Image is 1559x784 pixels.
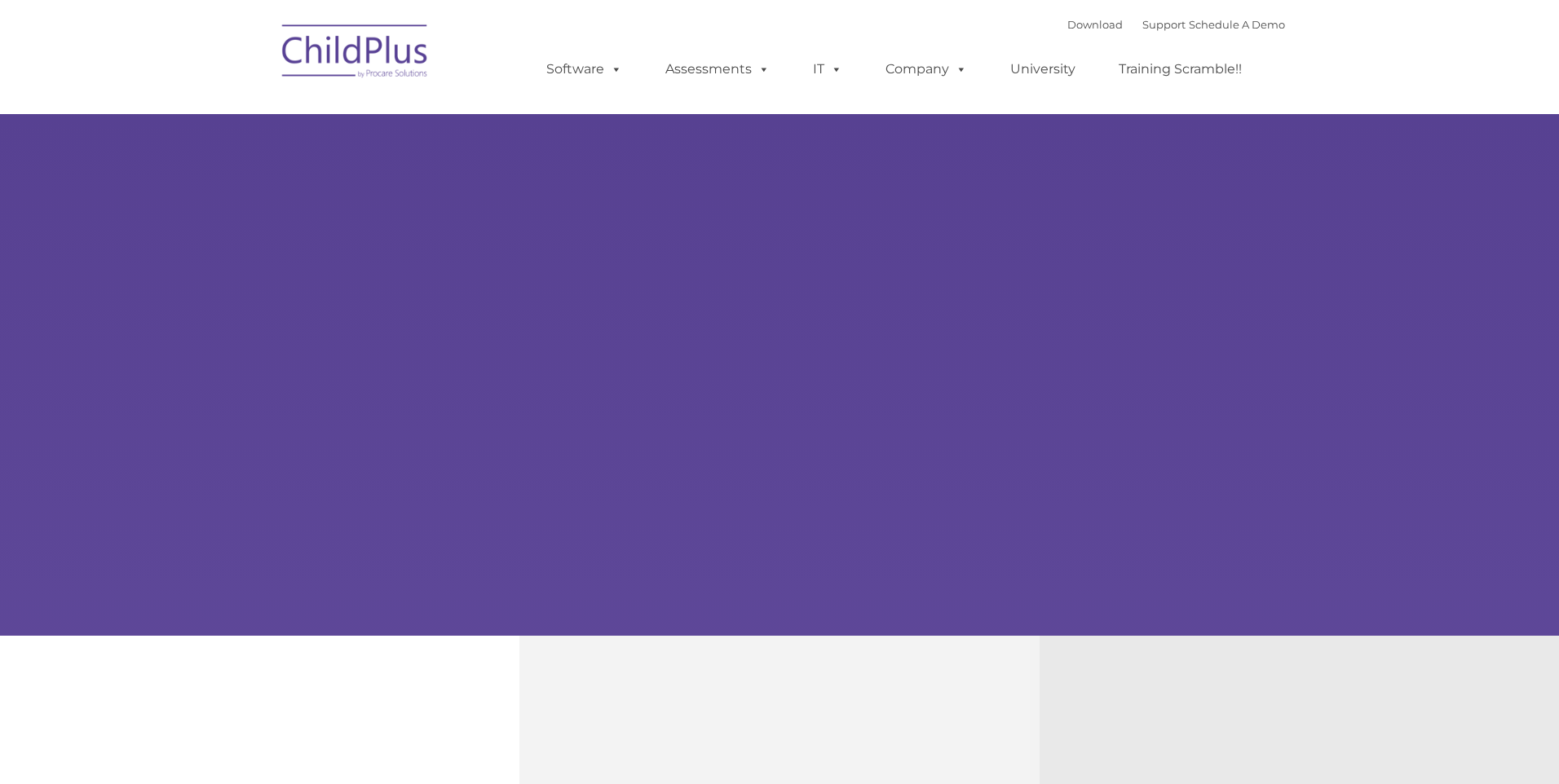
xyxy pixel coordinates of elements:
img: ChildPlus by Procare Solutions [274,13,437,95]
a: Support [1142,18,1186,31]
a: University [994,53,1092,86]
font: | [1067,18,1285,31]
a: Assessments [649,53,786,86]
a: Download [1067,18,1123,31]
a: IT [797,53,859,86]
a: Software [530,53,638,86]
a: Company [869,53,983,86]
a: Schedule A Demo [1189,18,1285,31]
a: Training Scramble!! [1102,53,1258,86]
